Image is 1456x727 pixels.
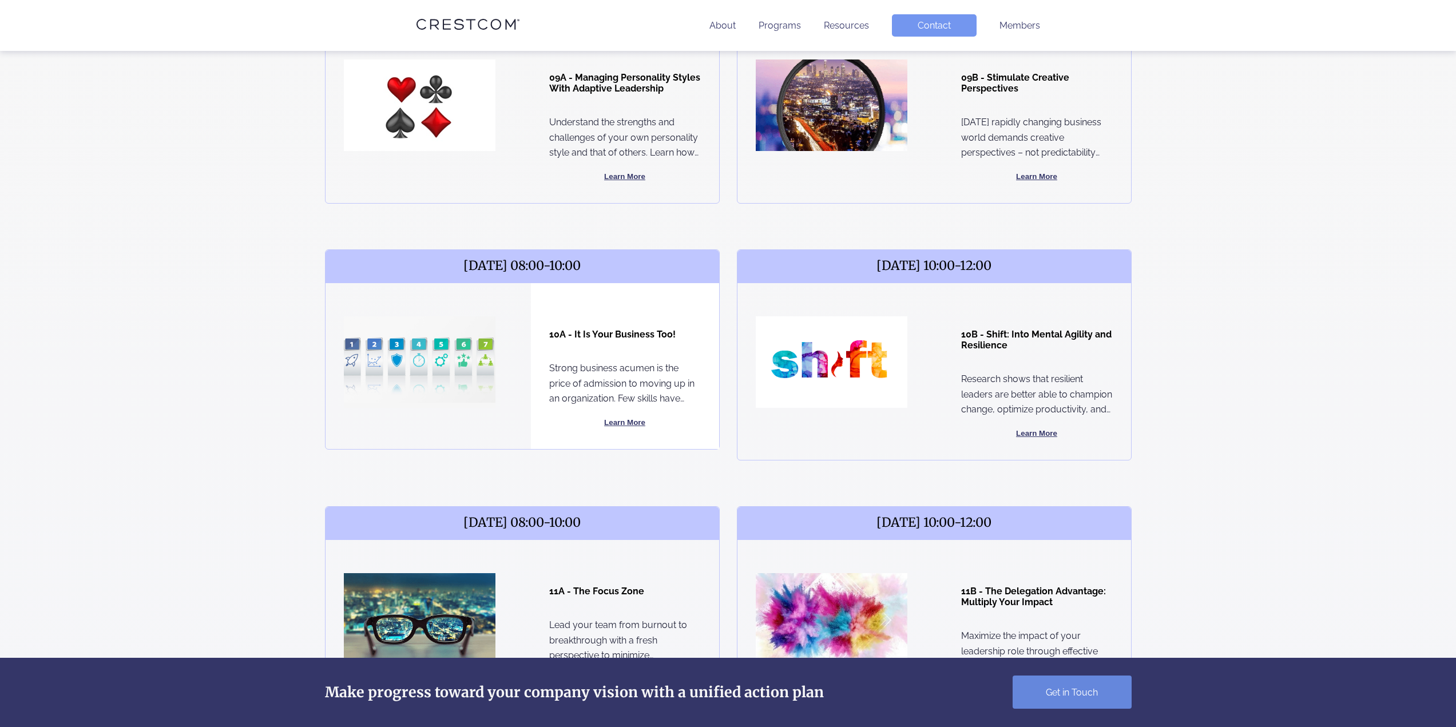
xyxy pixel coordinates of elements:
[326,507,719,540] span: [DATE] 08:00-10:00
[549,115,701,161] p: Understand the strengths and challenges of your own personality style and that of others. Learn h...
[756,316,907,408] img: location Image
[961,372,1113,418] p: Research shows that resilient leaders are better able to champion change, optimize productivity, ...
[549,72,701,94] h4: 09A - Managing Personality Styles With Adaptive Leadership
[961,115,1113,161] p: [DATE] rapidly changing business world demands creative perspectives – not predictability and rep...
[737,507,1131,540] span: [DATE] 10:00-12:00
[961,72,1113,94] h4: 09B - Stimulate Creative Perspectives
[824,20,869,31] a: Resources
[892,14,977,37] a: Contact
[999,20,1040,31] a: Members
[549,586,701,597] h4: 11A - The Focus Zone
[737,250,1131,283] span: [DATE] 10:00-12:00
[325,681,824,704] h2: Make progress toward your company vision with a unified action plan
[961,427,1113,440] button: Learn More
[549,329,701,340] h4: 10A - It Is Your Business Too!
[344,316,495,408] img: location Image
[549,170,701,184] button: Learn More
[549,618,701,664] p: Lead your team from burnout to breakthrough with a fresh perspective to minimize distractions, ma...
[549,361,701,407] p: Strong business acumen is the price of admission to moving up in an organization. Few skills have...
[961,170,1113,184] button: Learn More
[756,59,907,151] img: location Image
[549,416,701,430] button: Learn More
[344,59,495,151] img: location Image
[961,329,1113,351] h4: 10B - Shift: Into Mental Agility and Resilience
[756,573,907,665] img: location Image
[759,20,801,31] a: Programs
[344,573,495,665] img: location Image
[326,250,719,283] span: [DATE] 08:00-10:00
[709,20,736,31] a: About
[961,629,1113,674] p: Maximize the impact of your leadership role through effective delegation. The best leaders accomp...
[1013,676,1132,709] a: Get in Touch
[961,586,1113,607] h4: 11B - The Delegation Advantage: Multiply Your Impact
